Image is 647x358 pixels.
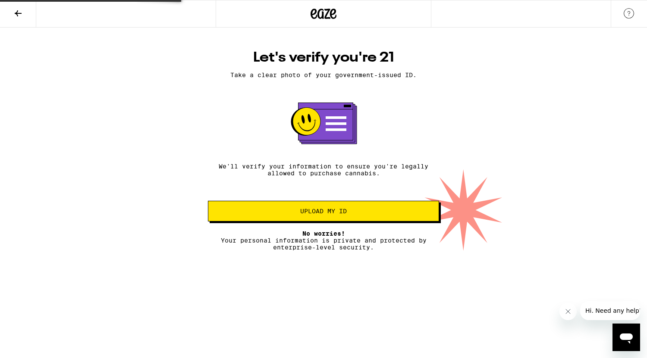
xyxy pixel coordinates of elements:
iframe: Message from company [580,301,640,320]
iframe: Button to launch messaging window [612,324,640,351]
p: Your personal information is private and protected by enterprise-level security. [208,230,439,251]
button: Upload my ID [208,201,439,221]
span: No worries! [302,230,345,237]
span: Upload my ID [300,208,347,214]
p: We'll verify your information to ensure you're legally allowed to purchase cannabis. [208,163,439,177]
span: Hi. Need any help? [5,6,62,13]
p: Take a clear photo of your government-issued ID. [208,72,439,78]
h1: Let's verify you're 21 [208,49,439,66]
iframe: Close message [559,303,577,320]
